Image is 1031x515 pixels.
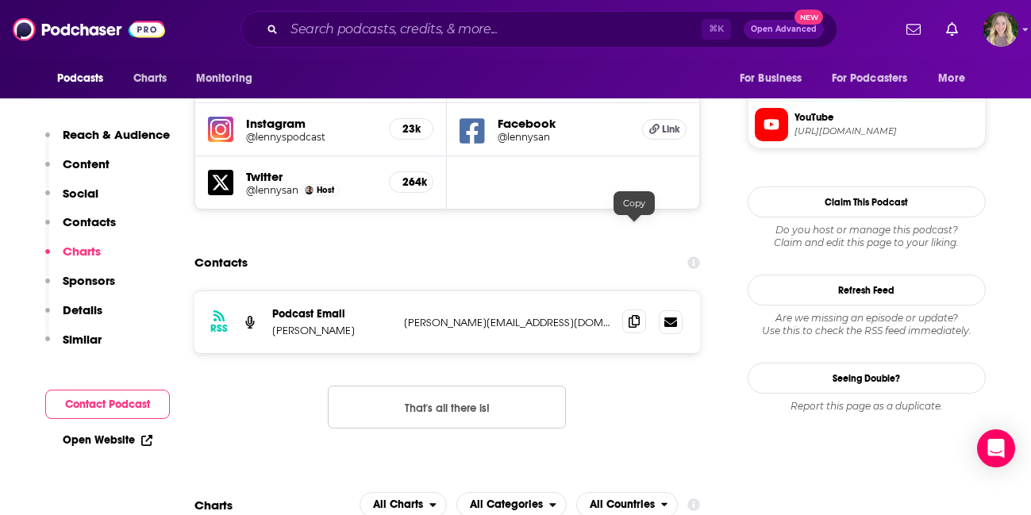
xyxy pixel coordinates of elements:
a: @lennysan [498,131,629,143]
span: Do you host or manage this podcast? [748,224,986,236]
span: New [794,10,823,25]
a: Show notifications dropdown [940,16,964,43]
p: Podcast Email [272,307,391,321]
h5: Twitter [246,169,377,184]
button: Similar [45,332,102,361]
button: Refresh Feed [748,275,986,306]
a: YouTube[URL][DOMAIN_NAME] [755,108,979,141]
span: Charts [133,67,167,90]
span: https://www.youtube.com/@LennysPodcast [794,125,979,137]
span: Monitoring [196,67,252,90]
img: Podchaser - Follow, Share and Rate Podcasts [13,14,165,44]
p: Contacts [63,214,116,229]
button: open menu [927,63,985,94]
button: Sponsors [45,273,115,302]
p: Sponsors [63,273,115,288]
span: ⌘ K [702,19,731,40]
p: Content [63,156,110,171]
button: Claim This Podcast [748,186,986,217]
button: Reach & Audience [45,127,170,156]
p: Charts [63,244,101,259]
span: For Podcasters [832,67,908,90]
span: All Categories [470,499,543,510]
button: open menu [46,63,125,94]
button: Content [45,156,110,186]
span: All Countries [590,499,655,510]
a: Open Website [63,433,152,447]
div: Are we missing an episode or update? Use this to check the RSS feed immediately. [748,312,986,337]
button: Contacts [45,214,116,244]
button: open menu [729,63,822,94]
p: Similar [63,332,102,347]
h5: Instagram [246,116,377,131]
div: Search podcasts, credits, & more... [240,11,837,48]
h5: Facebook [498,116,629,131]
a: Seeing Double? [748,363,986,394]
input: Search podcasts, credits, & more... [284,17,702,42]
p: [PERSON_NAME][EMAIL_ADDRESS][DOMAIN_NAME] [404,316,610,329]
button: Charts [45,244,101,273]
a: Link [642,119,687,140]
button: Show profile menu [983,12,1018,47]
a: Show notifications dropdown [900,16,927,43]
span: For Business [740,67,802,90]
button: open menu [821,63,931,94]
h2: Contacts [194,248,248,278]
div: Open Intercom Messenger [977,429,1015,467]
span: Host [317,185,334,195]
button: Details [45,302,102,332]
span: YouTube [794,110,979,125]
div: Report this page as a duplicate. [748,400,986,413]
div: Copy [614,191,655,215]
span: Logged in as lauren19365 [983,12,1018,47]
span: Link [662,123,680,136]
button: Contact Podcast [45,390,170,419]
h2: Charts [194,498,233,513]
span: More [938,67,965,90]
button: Social [45,186,98,215]
h3: RSS [210,322,228,335]
span: All Charts [373,499,423,510]
button: Nothing here. [328,386,566,429]
span: Open Advanced [751,25,817,33]
h5: 23k [402,122,420,136]
a: Charts [123,63,177,94]
p: Social [63,186,98,201]
a: @lennyspodcast [246,131,377,143]
p: Details [63,302,102,317]
a: @lennysan [246,184,298,196]
div: Claim and edit this page to your liking. [748,224,986,249]
p: Reach & Audience [63,127,170,142]
img: User Profile [983,12,1018,47]
img: iconImage [208,117,233,142]
button: Open AdvancedNew [744,20,824,39]
span: Podcasts [57,67,104,90]
h5: 264k [402,175,420,189]
p: [PERSON_NAME] [272,324,391,337]
img: Lenny Rachitsky [305,186,314,194]
button: open menu [185,63,273,94]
